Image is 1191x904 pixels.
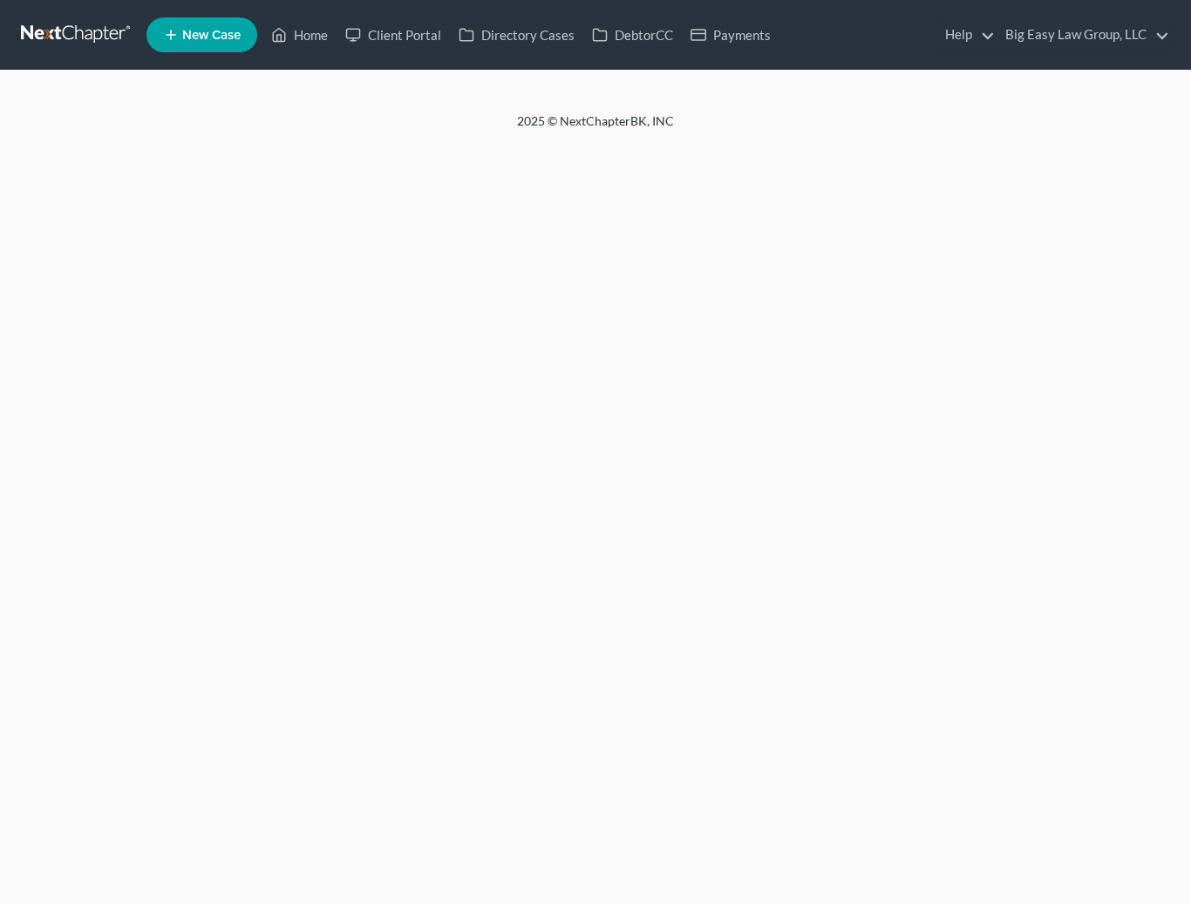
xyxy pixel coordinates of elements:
[936,19,995,51] a: Help
[337,19,450,51] a: Client Portal
[997,19,1169,51] a: Big Easy Law Group, LLC
[682,19,779,51] a: Payments
[450,19,583,51] a: Directory Cases
[583,19,682,51] a: DebtorCC
[99,112,1092,144] div: 2025 © NextChapterBK, INC
[262,19,337,51] a: Home
[146,17,257,52] new-legal-case-button: New Case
